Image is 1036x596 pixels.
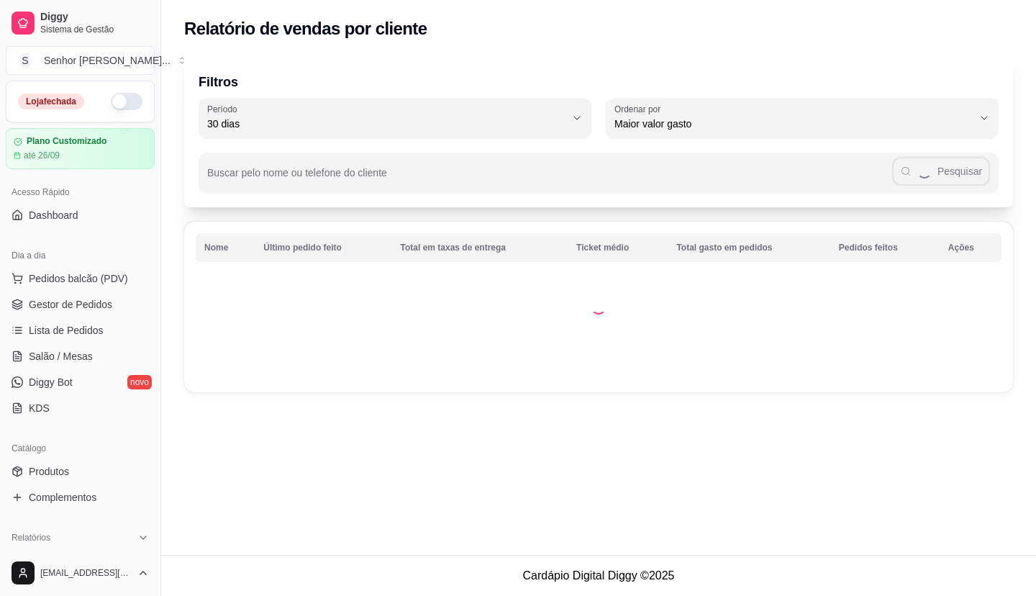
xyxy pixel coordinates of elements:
button: Ordenar porMaior valor gasto [606,98,999,138]
span: Pedidos balcão (PDV) [29,271,128,286]
a: Lista de Pedidos [6,319,155,342]
label: Período [207,103,242,115]
a: Produtos [6,460,155,483]
footer: Cardápio Digital Diggy © 2025 [161,555,1036,596]
article: até 26/09 [24,150,60,161]
span: Salão / Mesas [29,349,93,364]
span: Relatórios [12,532,50,543]
h2: Relatório de vendas por cliente [184,17,427,40]
a: Dashboard [6,204,155,227]
button: Alterar Status [111,93,142,110]
div: Catálogo [6,437,155,460]
div: Acesso Rápido [6,181,155,204]
button: Pedidos balcão (PDV) [6,267,155,290]
div: Senhor [PERSON_NAME] ... [44,53,171,68]
span: Sistema de Gestão [40,24,149,35]
a: Relatórios de vendas [6,549,155,572]
button: [EMAIL_ADDRESS][DOMAIN_NAME] [6,556,155,590]
article: Plano Customizado [27,136,106,147]
span: Gestor de Pedidos [29,297,112,312]
input: Buscar pelo nome ou telefone do cliente [207,171,892,186]
a: Diggy Botnovo [6,371,155,394]
span: Diggy [40,11,149,24]
span: KDS [29,401,50,415]
span: Diggy Bot [29,375,73,389]
span: Produtos [29,464,69,479]
a: DiggySistema de Gestão [6,6,155,40]
a: Complementos [6,486,155,509]
div: Loja fechada [18,94,84,109]
a: KDS [6,397,155,420]
button: Período30 dias [199,98,591,138]
a: Plano Customizadoaté 26/09 [6,128,155,169]
button: Select a team [6,46,155,75]
span: S [18,53,32,68]
span: Complementos [29,490,96,505]
label: Ordenar por [614,103,665,115]
div: Loading [591,300,606,315]
a: Salão / Mesas [6,345,155,368]
p: Filtros [199,72,999,92]
span: Dashboard [29,208,78,222]
span: 30 dias [207,117,565,131]
span: Lista de Pedidos [29,323,104,338]
span: [EMAIL_ADDRESS][DOMAIN_NAME] [40,567,132,579]
a: Gestor de Pedidos [6,293,155,316]
span: Maior valor gasto [614,117,973,131]
div: Dia a dia [6,244,155,267]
